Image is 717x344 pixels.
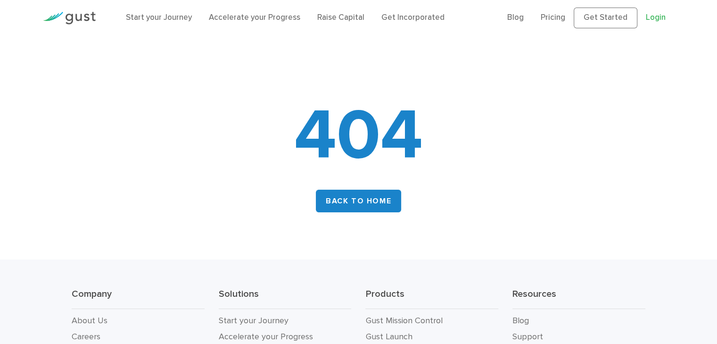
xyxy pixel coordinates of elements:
[512,288,645,309] h3: Resources
[365,316,442,326] a: Gust Mission Control
[72,316,107,326] a: About Us
[316,190,401,212] a: Back to Home
[209,13,300,22] a: Accelerate your Progress
[541,13,565,22] a: Pricing
[381,13,445,22] a: Get Incorporated
[365,332,412,342] a: Gust Launch
[507,13,524,22] a: Blog
[512,316,529,326] a: Blog
[72,332,100,342] a: Careers
[121,93,596,178] h1: 404
[43,12,96,25] img: Gust Logo
[219,332,313,342] a: Accelerate your Progress
[317,13,364,22] a: Raise Capital
[219,316,288,326] a: Start your Journey
[219,288,352,309] h3: Solutions
[512,332,543,342] a: Support
[72,288,205,309] h3: Company
[126,13,192,22] a: Start your Journey
[646,13,666,22] a: Login
[574,8,637,28] a: Get Started
[365,288,498,309] h3: Products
